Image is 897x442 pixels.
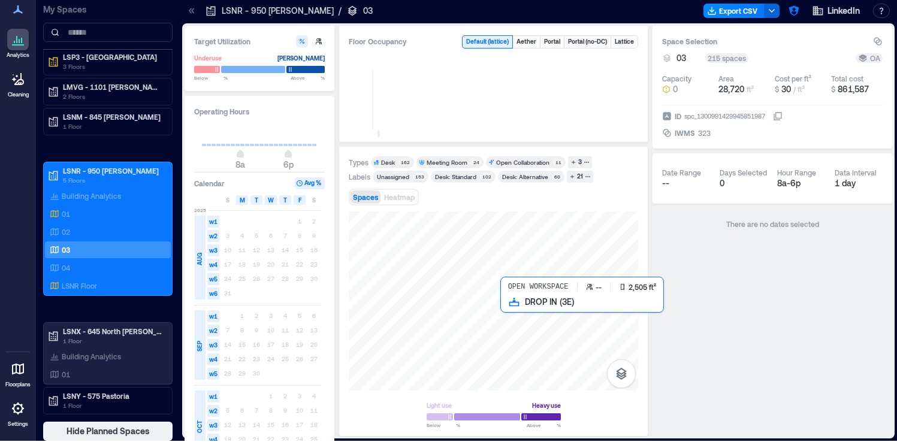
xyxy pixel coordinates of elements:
button: Portal [540,36,564,48]
span: -- [662,178,669,188]
p: Building Analytics [62,352,121,361]
span: 2025 [194,207,206,214]
p: My Spaces [43,4,173,16]
span: Above % [291,74,325,81]
p: LMVG - 1101 [PERSON_NAME] B7 [63,82,164,92]
span: Below % [194,74,228,81]
p: LSNX - 645 North [PERSON_NAME] [63,326,164,336]
div: 1 day [835,177,883,189]
div: Cost per ft² [775,74,811,83]
span: T [283,195,287,205]
p: LSNM - 845 [PERSON_NAME] [63,112,164,122]
p: 2 Floors [63,92,164,101]
span: AUG [195,253,204,265]
span: 6p [283,159,294,169]
button: Lattice [611,36,638,48]
div: OA [858,53,880,63]
p: 01 [62,370,70,379]
div: Capacity [662,74,691,83]
div: Total cost [831,74,863,83]
span: S [226,195,229,205]
div: spc_1300991429945851987 [683,110,766,122]
div: Data Interval [835,168,877,177]
span: w3 [207,339,219,351]
span: Below % [427,422,460,429]
span: w3 [207,419,219,431]
div: Date Range [662,168,701,177]
p: / [339,5,342,17]
div: 0 [720,177,768,189]
span: w1 [207,390,219,402]
p: 02 [62,227,70,237]
p: 3 Floors [63,62,164,71]
span: 03 [676,52,686,64]
div: [PERSON_NAME] [277,52,325,64]
p: Cleaning [8,91,29,98]
p: Analytics [7,52,29,59]
p: LSNY - 575 Pastoria [63,391,164,401]
h3: Space Selection [662,35,873,47]
h3: Operating Hours [194,105,325,117]
span: There are no dates selected [726,220,819,228]
button: LinkedIn [808,1,863,20]
div: Desk: Alternative [502,172,548,181]
div: 153 [413,173,426,180]
div: Days Selected [720,168,767,177]
span: w3 [207,244,219,256]
button: Default (lattice) [463,36,512,48]
div: Types [349,158,369,167]
span: Hide Planned Spaces [67,425,150,437]
span: IWMS [675,127,695,139]
div: 162 [398,159,412,166]
span: w2 [207,230,219,242]
button: Portal (no-DC) [564,36,611,48]
p: LSNR - 950 [PERSON_NAME] [63,166,164,175]
div: 323 [697,127,712,139]
p: 01 [62,209,70,219]
span: w5 [207,273,219,285]
h3: Calendar [194,177,225,189]
button: Spaces [351,190,380,204]
span: w1 [207,216,219,228]
div: 3 [576,157,584,168]
span: w2 [207,325,219,337]
span: ID [675,110,681,122]
div: Area [718,74,734,83]
span: LinkedIn [827,5,860,17]
button: Hide Planned Spaces [43,422,173,441]
p: Building Analytics [62,191,121,201]
p: LSNR Floor [62,281,97,290]
span: OCT [195,420,204,433]
div: 24 [471,159,481,166]
div: Light use [427,399,452,411]
span: w4 [207,353,219,365]
span: / ft² [793,85,805,93]
span: 8a [235,159,245,169]
span: Spaces [353,193,378,201]
div: Open Collaboration [496,158,549,166]
button: 0 [662,83,714,95]
span: w1 [207,310,219,322]
p: 1 Floor [63,122,164,131]
div: Underuse [194,52,222,64]
div: Desk [381,158,395,166]
div: Heavy use [532,399,561,411]
span: w5 [207,368,219,380]
span: w4 [207,259,219,271]
p: 1 Floor [63,336,164,346]
span: SEP [195,341,204,352]
p: 04 [62,263,70,273]
button: 21 [567,171,593,183]
button: 323 [698,127,783,139]
span: w6 [207,287,219,299]
button: Export CSV [703,4,765,18]
div: Desk: Standard [435,172,476,181]
button: Aether [513,36,540,48]
p: Settings [8,420,28,428]
span: W [268,195,274,205]
a: Settings [4,394,32,431]
span: w2 [207,405,219,417]
div: 11 [553,159,563,166]
span: $ [831,85,835,93]
span: 0 [673,83,678,95]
